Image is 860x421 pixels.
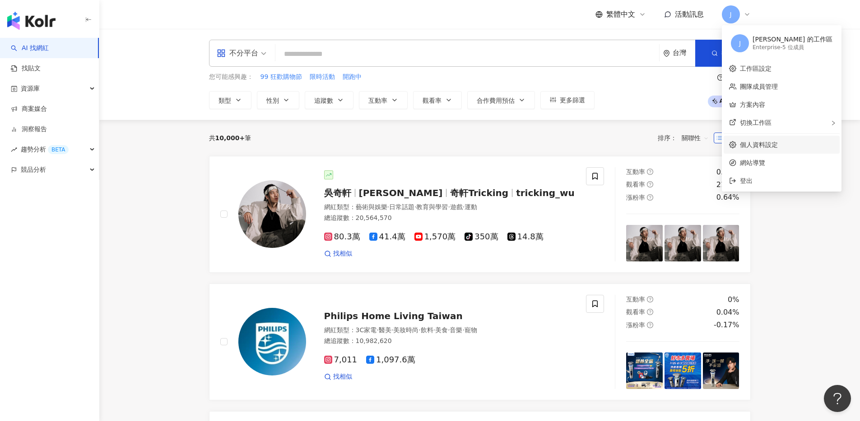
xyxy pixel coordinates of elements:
span: question-circle [647,309,653,315]
span: question-circle [647,181,653,188]
div: 0.04% [716,307,739,317]
div: 0.25% [716,167,739,177]
div: 0% [728,295,739,305]
div: 台灣 [673,49,695,57]
span: 41.4萬 [369,232,405,242]
span: 飲料 [421,326,433,334]
span: right [831,120,836,126]
span: question-circle [647,194,653,201]
div: Enterprise - 5 位成員 [753,44,832,51]
span: 互動率 [626,296,645,303]
a: 工作區設定 [740,65,772,72]
span: 趨勢分析 [21,139,69,160]
span: 1,097.6萬 [366,355,415,365]
span: · [433,326,435,334]
span: J [730,9,731,19]
iframe: Help Scout Beacon - Open [824,385,851,412]
span: 關聯性 [682,131,709,145]
span: 藝術與娛樂 [356,203,387,210]
img: post-image [626,225,663,261]
span: · [391,326,393,334]
span: · [377,326,378,334]
span: 開跑中 [343,73,362,82]
span: 追蹤數 [314,97,333,104]
span: 奇軒Tricking [450,188,508,198]
img: post-image [665,352,701,389]
span: · [463,203,465,210]
button: 99 狂歡購物節 [260,72,302,82]
button: 限時活動 [309,72,335,82]
span: 您可能感興趣： [209,73,253,82]
span: 找相似 [333,249,352,258]
img: post-image [665,225,701,261]
div: 總追蹤數 ： 10,982,620 [324,337,576,346]
span: 切換工作區 [740,119,772,126]
a: 找相似 [324,249,352,258]
span: 網站導覽 [740,158,834,168]
span: 找相似 [333,372,352,381]
span: 350萬 [465,232,498,242]
div: 0.64% [716,192,739,202]
button: 搜尋 [695,40,750,67]
span: 互動率 [626,168,645,175]
span: 80.3萬 [324,232,360,242]
span: 觀看率 [626,308,645,316]
span: environment [663,50,670,57]
img: KOL Avatar [238,180,306,248]
img: logo [7,12,56,30]
a: 個人資料設定 [740,141,778,148]
span: 更多篩選 [560,96,585,104]
span: 美妝時尚 [393,326,418,334]
span: 運動 [465,203,477,210]
div: 總追蹤數 ： 20,564,570 [324,214,576,223]
div: BETA [48,145,69,154]
a: KOL AvatarPhilips Home Living Taiwan網紅類型：3C家電·醫美·美妝時尚·飲料·美食·音樂·寵物總追蹤數：10,982,6207,0111,097.6萬找相似互... [209,284,751,400]
img: KOL Avatar [238,308,306,375]
a: 找相似 [324,372,352,381]
a: 方案內容 [740,101,765,108]
a: KOL Avatar吳奇軒[PERSON_NAME]奇軒Trickingtricking_wu網紅類型：藝術與娛樂·日常話題·教育與學習·遊戲·運動總追蹤數：20,564,57080.3萬41.... [209,156,751,273]
span: 遊戲 [450,203,463,210]
div: -0.17% [714,320,739,330]
img: post-image [703,225,739,261]
button: 性別 [257,91,299,109]
button: 合作費用預估 [467,91,535,109]
div: [PERSON_NAME] 的工作區 [753,35,832,44]
span: 3C家電 [356,326,377,334]
button: 更多篩選 [540,91,595,109]
a: 洞察報告 [11,125,47,134]
span: 教育與學習 [416,203,448,210]
span: 日常話題 [389,203,414,210]
a: 團隊成員管理 [740,83,778,90]
span: question-circle [647,322,653,328]
span: J [739,38,741,48]
span: 觀看率 [626,181,645,188]
span: · [448,326,450,334]
a: 商案媒合 [11,105,47,114]
span: 14.8萬 [507,232,544,242]
span: 資源庫 [21,78,40,99]
span: question-circle [647,296,653,302]
div: 排序： [658,131,714,145]
span: 繁體中文 [606,9,635,19]
span: tricking_wu [516,188,575,198]
span: 寵物 [465,326,477,334]
button: 互動率 [359,91,408,109]
img: post-image [626,352,663,389]
span: 1,570萬 [414,232,456,242]
span: · [387,203,389,210]
span: 合作費用預估 [477,97,515,104]
div: 網紅類型 ： [324,326,576,335]
button: 觀看率 [413,91,462,109]
a: 找貼文 [11,64,41,73]
div: 共 筆 [209,134,251,142]
div: 網紅類型 ： [324,203,576,212]
span: · [418,326,420,334]
span: 音樂 [450,326,462,334]
span: 吳奇軒 [324,188,351,198]
span: 美食 [435,326,448,334]
div: 21.1% [716,180,739,190]
span: 類型 [218,97,231,104]
span: 活動訊息 [675,10,704,18]
span: · [414,203,416,210]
